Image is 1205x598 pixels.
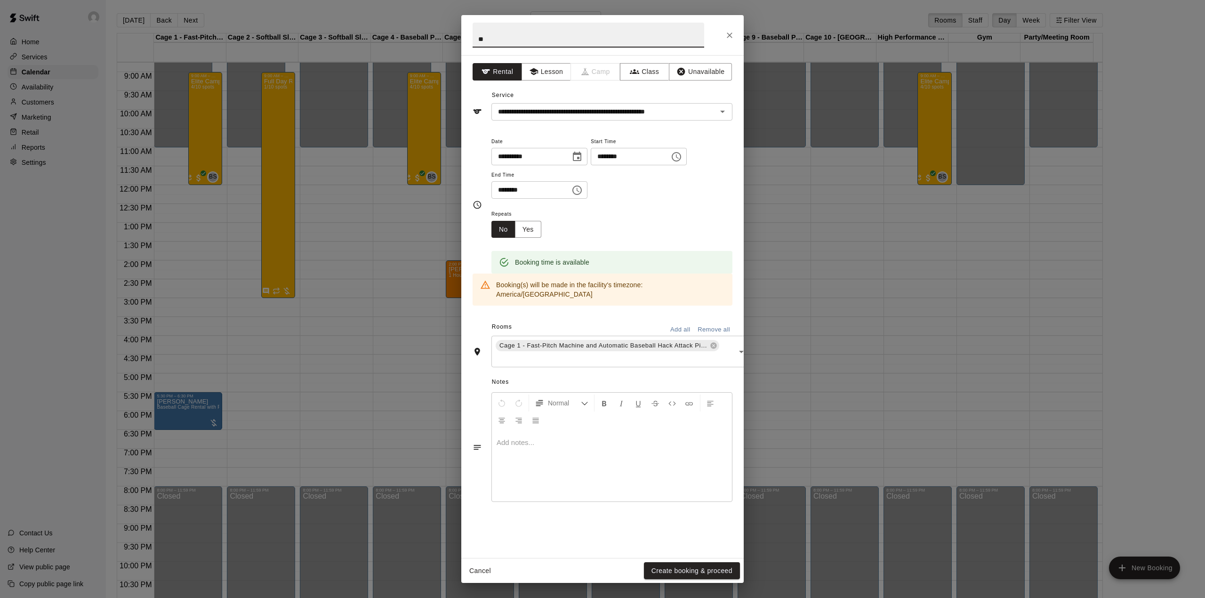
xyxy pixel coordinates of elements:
button: Format Italics [613,395,629,412]
svg: Service [473,107,482,116]
button: Choose date, selected date is Aug 18, 2025 [568,147,586,166]
button: Left Align [702,395,718,412]
span: Cage 1 - Fast-Pitch Machine and Automatic Baseball Hack Attack Pitching Machine [496,341,712,350]
svg: Timing [473,200,482,210]
button: Add all [665,323,695,337]
button: Rental [473,63,522,81]
button: Remove all [695,323,732,337]
div: Cage 1 - Fast-Pitch Machine and Automatic Baseball Hack Attack Pitching Machine [496,340,719,351]
span: Date [491,136,587,148]
div: Booking time is available [515,254,589,271]
button: Class [620,63,669,81]
span: Service [492,92,514,98]
button: Redo [511,395,527,412]
span: Repeats [491,208,549,221]
button: Format Bold [596,395,612,412]
button: Yes [515,221,541,238]
span: Rooms [492,323,512,330]
svg: Notes [473,443,482,452]
button: Format Strikethrough [647,395,663,412]
button: Center Align [494,412,510,428]
span: End Time [491,169,587,182]
button: Unavailable [669,63,732,81]
svg: Rooms [473,347,482,356]
button: Format Underline [630,395,646,412]
button: Choose time, selected time is 12:00 PM [667,147,686,166]
button: Choose time, selected time is 1:00 PM [568,181,586,200]
button: Cancel [465,562,495,580]
button: Open [735,345,748,358]
button: Insert Code [664,395,680,412]
span: Start Time [591,136,687,148]
button: Justify Align [528,412,544,428]
button: Lesson [522,63,571,81]
button: No [491,221,515,238]
div: outlined button group [491,221,541,238]
button: Open [716,105,729,118]
button: Close [721,27,738,44]
button: Formatting Options [531,395,592,412]
button: Undo [494,395,510,412]
span: Camps can only be created in the Services page [571,63,620,81]
div: Booking(s) will be made in the facility's timezone: America/[GEOGRAPHIC_DATA] [496,276,725,303]
button: Create booking & proceed [644,562,740,580]
span: Normal [548,398,581,408]
span: Notes [492,375,732,390]
button: Insert Link [681,395,697,412]
button: Right Align [511,412,527,428]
